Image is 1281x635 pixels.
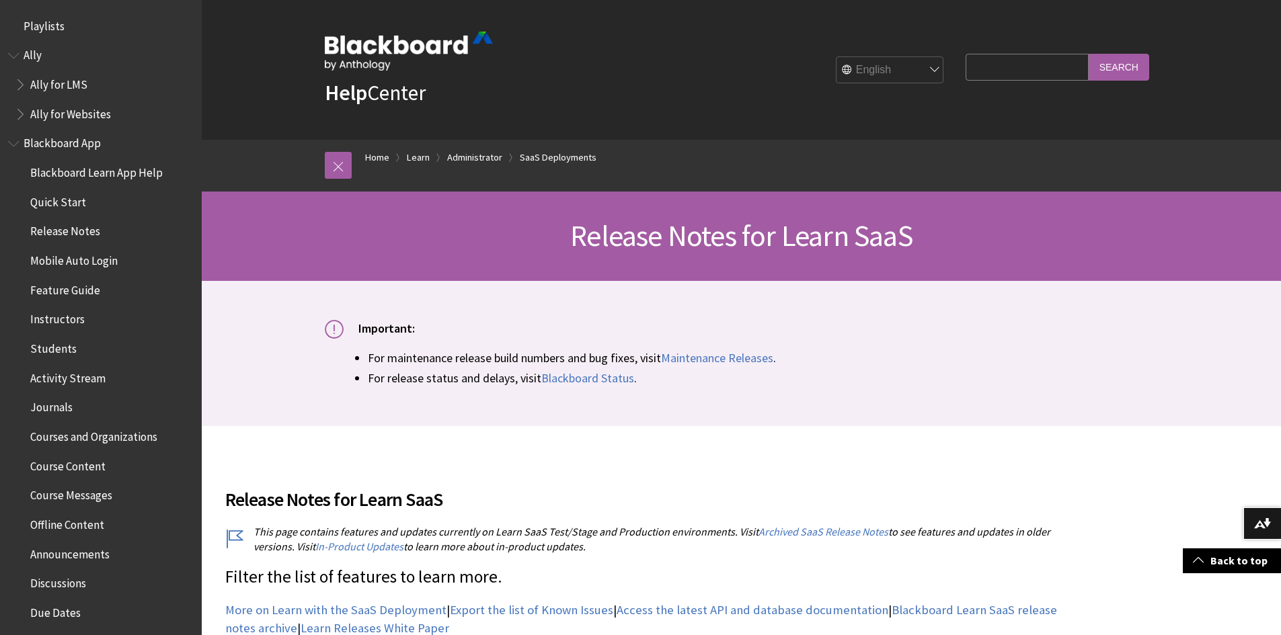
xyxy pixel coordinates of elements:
[759,525,888,539] a: Archived SaaS Release Notes
[368,349,1159,367] li: For maintenance release build numbers and bug fixes, visit .
[30,601,81,620] span: Due Dates
[30,220,100,239] span: Release Notes
[30,513,104,532] span: Offline Content
[225,602,447,618] a: More on Learn with the SaaS Deployment
[1089,54,1149,80] input: Search
[24,44,42,62] span: Ally
[30,308,85,327] span: Instructors
[837,57,944,84] select: Site Language Selector
[30,279,100,297] span: Feature Guide
[450,602,613,618] a: Export the list of Known Issues
[617,602,888,618] a: Access the latest API and database documentation
[368,369,1159,387] li: For release status and delays, visit .
[325,32,493,71] img: Blackboard by Anthology
[30,103,111,121] span: Ally for Websites
[30,337,77,355] span: Students
[407,149,430,166] a: Learn
[30,73,87,91] span: Ally for LMS
[24,132,101,151] span: Blackboard App
[30,484,112,503] span: Course Messages
[225,524,1059,554] p: This page contains features and updates currently on Learn SaaS Test/Stage and Production environ...
[30,367,106,385] span: Activity Stream
[225,469,1059,513] h2: Release Notes for Learn SaaS
[358,321,415,336] span: Important:
[1183,548,1281,573] a: Back to top
[30,396,73,415] span: Journals
[365,149,389,166] a: Home
[520,149,596,166] a: SaaS Deployments
[325,79,367,106] strong: Help
[30,572,86,590] span: Discussions
[8,15,194,38] nav: Book outline for Playlists
[661,350,773,366] a: Maintenance Releases
[30,455,106,473] span: Course Content
[30,249,118,267] span: Mobile Auto Login
[325,79,426,106] a: HelpCenter
[8,44,194,126] nav: Book outline for Anthology Ally Help
[570,217,913,254] span: Release Notes for Learn SaaS
[24,15,65,33] span: Playlists
[225,565,1059,589] p: Filter the list of features to learn more.
[315,540,403,554] a: In-Product Updates
[30,191,86,209] span: Quick Start
[447,149,502,166] a: Administrator
[30,425,157,443] span: Courses and Organizations
[30,161,163,179] span: Blackboard Learn App Help
[30,543,110,561] span: Announcements
[541,370,634,386] a: Blackboard Status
